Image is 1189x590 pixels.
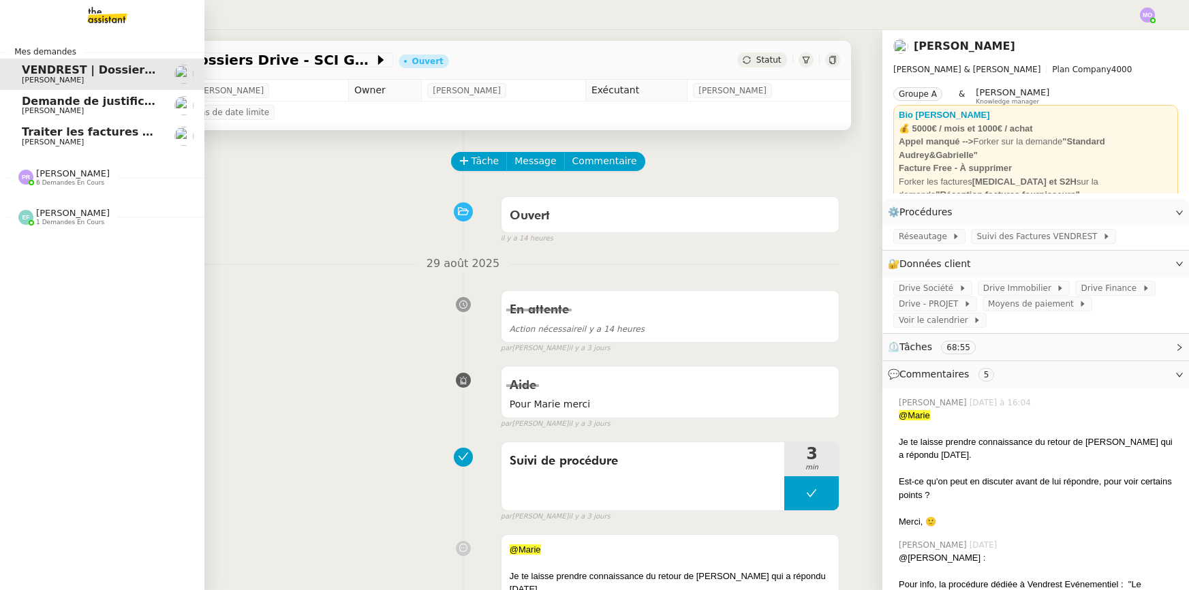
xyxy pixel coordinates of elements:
span: ⏲️ [888,341,987,352]
span: Action nécessaire [510,324,582,334]
span: 💬 [888,369,1000,379]
span: & [959,87,965,105]
span: VENDREST | Dossiers Drive - SCI Gabrielle [92,53,374,67]
nz-tag: 5 [978,368,995,382]
div: ⚙️Procédures [882,199,1189,226]
strong: Facture Free - À supprimer [899,163,1012,173]
span: [PERSON_NAME] [698,84,767,97]
span: Message [514,153,556,169]
span: Drive - PROJET [899,297,963,311]
span: par [501,343,512,354]
button: Tâche [451,152,508,171]
div: Je te laisse prendre connaissance du retour de [PERSON_NAME] qui a répondu [DATE]. [899,435,1178,462]
span: Suivi de procédure [510,451,777,471]
span: @Marie [510,544,541,555]
strong: [MEDICAL_DATA] et S2H [972,176,1077,187]
span: [PERSON_NAME] [36,168,110,178]
span: [PERSON_NAME] [433,84,501,97]
span: [PERSON_NAME] [196,84,264,97]
div: ⏲️Tâches 68:55 [882,334,1189,360]
span: [PERSON_NAME] [22,138,84,146]
span: Pas de date limite [196,106,269,119]
div: Merci, 🙂 [899,515,1178,529]
span: Knowledge manager [976,98,1039,106]
span: [DATE] à 16:04 [970,397,1034,409]
span: 29 août 2025 [416,255,510,273]
img: svg [1140,7,1155,22]
span: il y a 3 jours [568,511,610,523]
span: Pour Marie merci [510,397,831,412]
span: il y a 14 heures [501,233,553,245]
img: svg [18,170,33,185]
span: Demande de justificatifs Pennylane - [DATE] [22,95,294,108]
span: Réseautage [899,230,952,243]
div: Forker les factures sur la demande [899,175,1173,202]
td: Exécutant [585,80,687,102]
strong: "Standard Audrey&Gabrielle" [899,136,1105,160]
div: Forker sur la demande [899,135,1173,161]
img: users%2FfjlNmCTkLiVoA3HQjY3GA5JXGxb2%2Favatar%2Fstarofservice_97480retdsc0392.png [174,96,194,115]
span: VENDREST | Dossiers Drive - SCI Gabrielle [22,63,279,76]
span: 1 demandes en cours [36,219,104,226]
div: @[PERSON_NAME] : [899,551,1178,565]
span: @Marie [899,410,930,420]
span: il y a 14 heures [510,324,645,334]
span: Suivi des Factures VENDREST [976,230,1102,243]
div: Ouvert [412,57,444,65]
span: 3 [784,446,839,462]
div: 💬Commentaires 5 [882,361,1189,388]
span: [PERSON_NAME] [976,87,1049,97]
div: 🔐Données client [882,251,1189,277]
span: Drive Société [899,281,959,295]
strong: Appel manqué --> [899,136,973,146]
span: [PERSON_NAME] [899,539,970,551]
app-user-label: Knowledge manager [976,87,1049,105]
span: [PERSON_NAME] [36,208,110,218]
a: Bio [PERSON_NAME] [899,110,990,120]
img: users%2FfjlNmCTkLiVoA3HQjY3GA5JXGxb2%2Favatar%2Fstarofservice_97480retdsc0392.png [174,65,194,84]
span: Procédures [899,206,953,217]
img: svg [18,210,33,225]
span: En attente [510,304,569,316]
span: [PERSON_NAME] [899,397,970,409]
span: [DATE] [970,539,1000,551]
span: Données client [899,258,971,269]
img: users%2FfjlNmCTkLiVoA3HQjY3GA5JXGxb2%2Favatar%2Fstarofservice_97480retdsc0392.png [893,39,908,54]
button: Commentaire [564,152,645,171]
span: il y a 3 jours [568,418,610,430]
span: [PERSON_NAME] [22,76,84,84]
span: min [784,462,839,473]
span: Moyens de paiement [988,297,1079,311]
button: Message [506,152,564,171]
span: 🔐 [888,256,976,272]
span: Commentaire [572,153,637,169]
span: 4000 [1111,65,1132,74]
span: Commentaires [899,369,969,379]
strong: "Réception factures fournisseurs" [936,189,1080,200]
div: Est-ce qu'on peut en discuter avant de lui répondre, pour voir certains points ? [899,475,1178,501]
small: [PERSON_NAME] [501,343,611,354]
img: users%2FfjlNmCTkLiVoA3HQjY3GA5JXGxb2%2Favatar%2Fstarofservice_97480retdsc0392.png [174,127,194,146]
span: il y a 3 jours [568,343,610,354]
span: 6 demandes en cours [36,179,104,187]
span: Plan Company [1052,65,1111,74]
span: Drive Immobilier [983,281,1057,295]
strong: 💰 5000€ / mois et 1000€ / achat [899,123,1033,134]
nz-tag: 68:55 [941,341,976,354]
span: Aide [510,379,536,392]
span: Drive Finance [1081,281,1141,295]
span: par [501,511,512,523]
span: [PERSON_NAME] [22,106,84,115]
span: Traiter les factures d'[DATE] [22,125,195,138]
span: Mes demandes [6,45,84,59]
span: Tâche [472,153,499,169]
span: Ouvert [510,210,550,222]
small: [PERSON_NAME] [501,511,611,523]
span: par [501,418,512,430]
a: [PERSON_NAME] [914,40,1015,52]
span: Tâches [899,341,932,352]
span: ⚙️ [888,204,959,220]
small: [PERSON_NAME] [501,418,611,430]
span: [PERSON_NAME] & [PERSON_NAME] [893,65,1040,74]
